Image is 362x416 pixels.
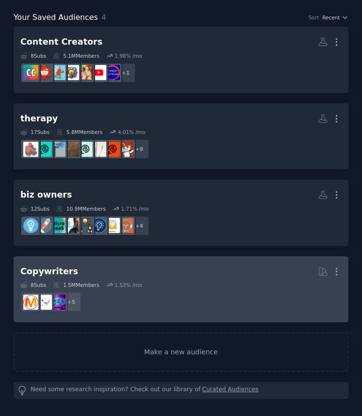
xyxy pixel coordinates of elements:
img: content_marketing [23,295,38,310]
div: Need some research inspiration? Check out our library of [14,382,348,399]
div: 10.9M Members [56,205,106,212]
div: 4.01 % /mo [118,129,146,135]
div: 1.98 % /mo [115,52,142,59]
button: Recent [322,14,348,21]
div: biz owners [20,189,72,201]
img: CreatorServices [105,65,120,80]
img: EntrepreneurRideAlong [118,218,133,233]
img: CreatorsAdvice [50,65,66,80]
div: Sort [309,14,319,21]
img: Entrepreneur [23,218,38,233]
div: 17 Sub s [20,129,49,135]
a: Content Creators8Subs5.1MMembers1.98% /mo+1CreatorServicesyoutubeInstaCelebsGossipcreatorsCreator... [14,27,348,93]
img: SomaticPractices [91,142,106,157]
img: KeepWriting [37,295,52,310]
img: startups [37,218,52,233]
img: growmybusiness [78,218,93,233]
img: Vent [118,142,133,157]
img: microsaas [50,218,66,233]
img: mentalhealth [105,142,120,157]
span: 4 [101,13,106,22]
img: SEO [50,295,66,310]
div: 5.8M Members [56,129,102,135]
a: Make a new audience [14,333,348,372]
div: 5.1M Members [53,52,99,59]
div: 12 Sub s [20,205,49,212]
a: Copywriters8Subs1.5MMembers1.53% /mo+5SEOKeepWritingcontent_marketing [14,256,348,323]
img: PartneredYoutube [37,65,52,80]
a: therapy17Subs5.8MMembers4.01% /mo+9VentmentalhealthSomaticPracticesSomaticExperiencingaskatherapi... [14,103,348,170]
img: CouplesTherapyShow [23,142,38,157]
div: + 1 [115,63,136,83]
div: + 5 [61,292,82,312]
div: therapy [20,113,58,125]
div: Content Creators [20,36,102,48]
img: CPTSD [37,142,52,157]
div: 1.71 % /mo [121,205,148,212]
div: 8 Sub s [20,282,46,288]
a: biz owners12Subs10.9MMembers1.71% /mo+4EntrepreneurRideAlongNewslettersEntrepreneurshipgrowmybusi... [14,180,348,246]
div: 1.53 % /mo [115,282,142,288]
img: youtube [91,65,106,80]
img: askatherapist [64,142,79,157]
img: ContentCreators [23,65,38,80]
span: Recent [322,14,340,21]
img: Newsletters [105,218,120,233]
a: Curated Audiences [202,385,259,396]
div: 1.5M Members [53,282,99,288]
img: SomaticExperiencing [78,142,93,157]
span: Your Saved Audiences [14,12,98,24]
img: InstaCelebsGossip [78,65,93,80]
div: 8 Sub s [20,52,46,59]
div: + 9 [129,139,149,159]
div: + 4 [129,216,149,236]
img: creators [64,65,79,80]
img: Advice [50,142,66,157]
div: Copywriters [20,266,78,278]
img: sweatystartup [64,218,79,233]
img: Entrepreneurship [91,218,106,233]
